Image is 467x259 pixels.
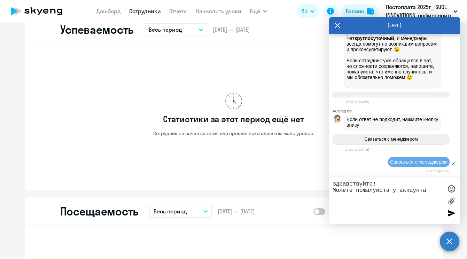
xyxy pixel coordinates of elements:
a: Начислить уроки [196,8,241,15]
p: Весь период [154,207,187,215]
img: no-data [225,93,242,109]
a: Сотрудники [129,8,161,15]
p: Постоплата 2025г_ SUOL INNOVATIONS_софинансирование 50/50, ИН14, ООО [386,3,451,19]
span: Ещё [250,7,260,15]
time: 17:07:10[DATE] [345,148,369,151]
button: Связаться с менеджером [333,134,450,144]
button: Балансbalance [342,4,378,18]
strong: круглосуточный [355,36,394,41]
time: 17:07:12[DATE] [426,169,450,173]
h2: Посещаемость [60,204,138,218]
button: Ещё [250,4,267,18]
h2: Успеваемость [60,23,133,37]
p: Сотрудник не начал занятия или прошёл пока слишком мало уроков. [153,130,314,136]
button: RU [296,4,319,18]
div: Autofaq bot [333,109,460,113]
a: Отчеты [169,8,188,15]
button: Весь период [145,23,207,36]
span: Связаться с менеджером [364,136,418,142]
button: Весь период [149,205,212,218]
span: [DATE] — [DATE] [213,26,250,33]
p: Весь период [149,25,182,34]
div: Баланс [346,7,364,15]
span: Если ответ не подходит, нажмите кнопку внизу [347,117,439,128]
textarea: Здравствуйте! Можете пожалуйста у аккаунта [333,181,443,221]
p: Только корпоративные уроки [329,207,407,215]
a: Дашборд [96,8,121,15]
button: Постоплата 2025г_ SUOL INNOVATIONS_софинансирование 50/50, ИН14, ООО [382,3,461,19]
img: balance [367,8,374,15]
img: bot avatar [333,115,342,125]
span: Связаться с менеджером [390,159,447,165]
time: 17:07:10[DATE] [345,100,369,104]
label: Лимит 10 файлов [446,196,457,206]
h3: Статистики за этот период ещё нет [163,113,304,125]
span: RU [301,7,308,15]
span: [DATE] — [DATE] [218,207,255,215]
